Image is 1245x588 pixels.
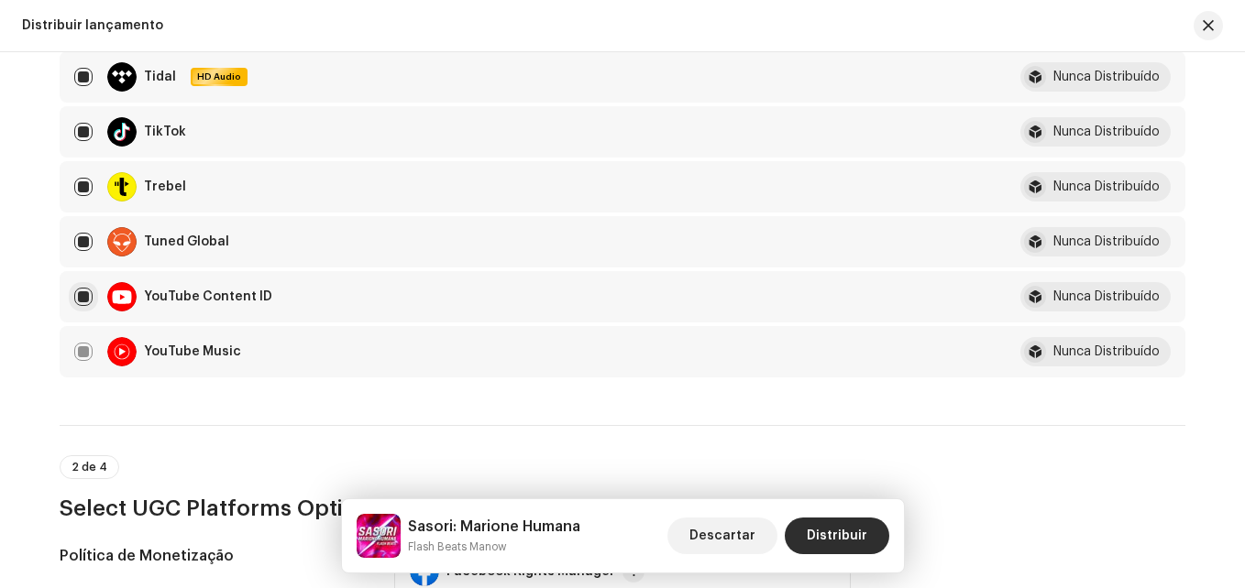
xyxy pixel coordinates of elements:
[667,517,777,554] button: Descartar
[1053,290,1160,303] div: Nunca Distribuído
[357,514,401,558] img: 43d2fe93-eaec-482c-b5cb-23e2a7adf124
[144,71,176,83] div: Tidal
[1053,345,1160,358] div: Nunca Distribuído
[689,517,755,554] span: Descartar
[60,545,365,567] h5: Política de Monetização
[144,235,229,248] div: Tuned Global
[408,538,580,556] small: Sasori: Marione Humana
[72,462,107,473] span: 2 de 4
[408,516,580,538] h5: Sasori: Marione Humana
[1053,180,1160,193] div: Nunca Distribuído
[144,125,186,138] div: TikTok
[144,290,272,303] div: YouTube Content ID
[1053,235,1160,248] div: Nunca Distribuído
[1053,125,1160,138] div: Nunca Distribuído
[193,71,246,83] span: HD Audio
[807,517,867,554] span: Distribuir
[60,494,1185,523] h3: Select UGC Platforms Options
[144,180,186,193] div: Trebel
[144,345,241,358] div: YouTube Music
[22,18,163,33] div: Distribuir lançamento
[1053,71,1160,83] div: Nunca Distribuído
[785,517,889,554] button: Distribuir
